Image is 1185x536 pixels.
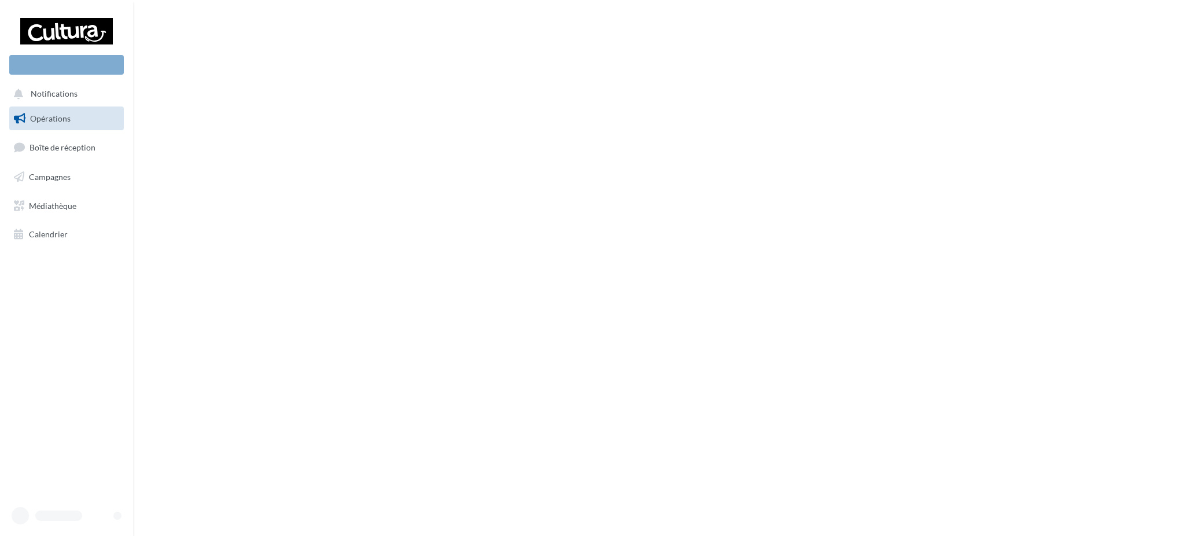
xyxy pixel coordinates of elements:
a: Calendrier [7,222,126,247]
a: Opérations [7,107,126,131]
div: Nouvelle campagne [9,55,124,75]
span: Médiathèque [29,200,76,210]
a: Boîte de réception [7,135,126,160]
a: Campagnes [7,165,126,189]
span: Opérations [30,113,71,123]
span: Notifications [31,89,78,99]
a: Médiathèque [7,194,126,218]
span: Boîte de réception [30,142,95,152]
span: Calendrier [29,229,68,239]
span: Campagnes [29,172,71,182]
